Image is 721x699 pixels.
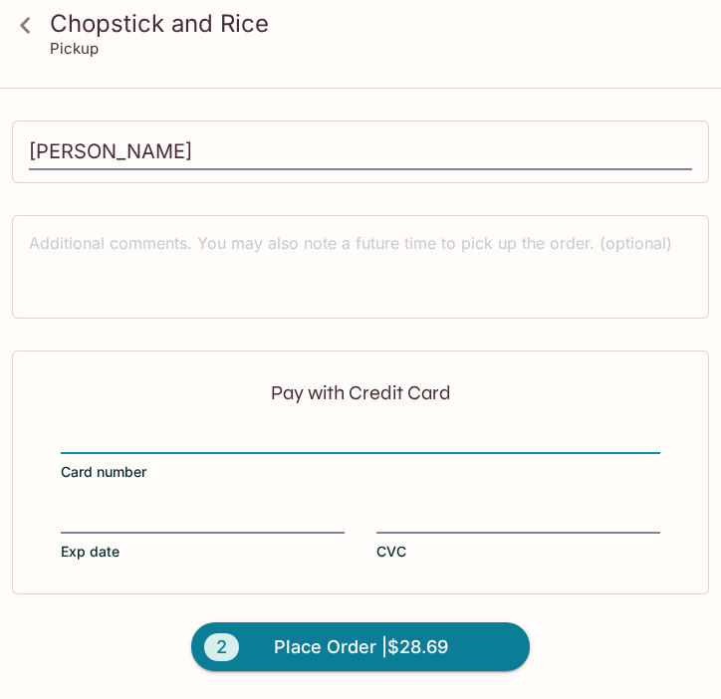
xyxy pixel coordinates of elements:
p: Pickup [50,39,99,58]
p: Pay with Credit Card [61,383,660,402]
span: Place Order | $28.69 [274,631,448,663]
span: CVC [376,542,406,562]
span: Card number [61,462,146,482]
input: Enter first and last name [29,133,692,171]
iframe: Secure expiration date input frame [61,508,345,530]
iframe: Secure card number input frame [61,428,660,450]
button: 2Place Order |$28.69 [191,622,530,672]
span: Exp date [61,542,120,562]
h3: Chopstick and Rice [50,8,705,39]
span: 2 [204,633,239,661]
iframe: Secure CVC input frame [376,508,660,530]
